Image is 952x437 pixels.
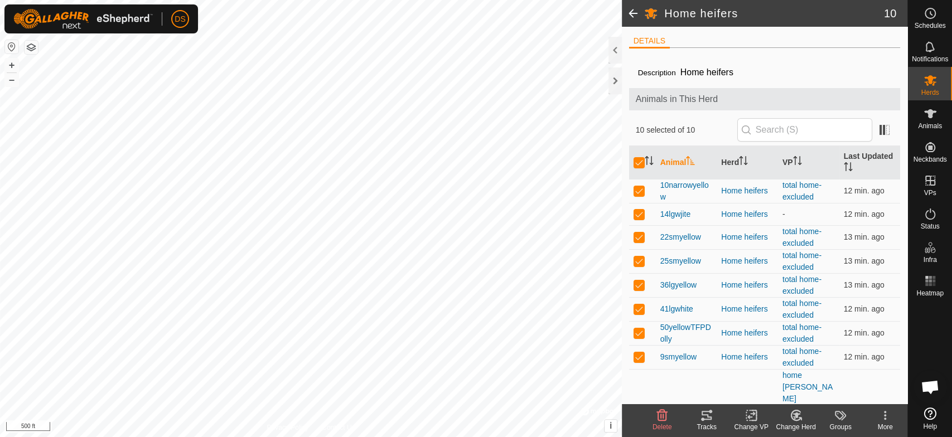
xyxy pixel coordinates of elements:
[844,256,885,265] span: Sep 5, 2025, 7:32 AM
[739,158,748,167] p-sorticon: Activate to sort
[5,40,18,54] button: Reset Map
[924,190,936,196] span: VPs
[660,279,697,291] span: 36lgyellow
[721,255,774,267] div: Home heifers
[782,323,821,343] a: total home-excluded
[721,279,774,291] div: Home heifers
[782,299,821,319] a: total home-excluded
[908,403,952,434] a: Help
[818,422,863,432] div: Groups
[844,280,885,289] span: Sep 5, 2025, 7:32 AM
[844,164,853,173] p-sorticon: Activate to sort
[660,322,713,345] span: 50yellowTFPDolly
[844,210,885,219] span: Sep 5, 2025, 7:32 AM
[5,59,18,72] button: +
[778,146,839,179] th: VP
[844,328,885,337] span: Sep 5, 2025, 7:32 AM
[923,423,937,430] span: Help
[839,146,901,179] th: Last Updated
[660,351,697,363] span: 9smyellow
[844,352,885,361] span: Sep 5, 2025, 7:32 AM
[782,275,821,295] a: total home-excluded
[13,9,153,29] img: Gallagher Logo
[267,423,308,433] a: Privacy Policy
[721,303,774,315] div: Home heifers
[645,158,654,167] p-sorticon: Activate to sort
[721,231,774,243] div: Home heifers
[729,422,774,432] div: Change VP
[920,223,939,230] span: Status
[605,420,617,432] button: i
[844,186,885,195] span: Sep 5, 2025, 7:32 AM
[844,304,885,313] span: Sep 5, 2025, 7:32 AM
[774,422,818,432] div: Change Herd
[721,208,774,220] div: Home heifers
[684,422,729,432] div: Tracks
[782,181,821,201] a: total home-excluded
[912,56,948,62] span: Notifications
[913,156,946,163] span: Neckbands
[914,22,945,29] span: Schedules
[721,351,774,363] div: Home heifers
[721,185,774,197] div: Home heifers
[782,371,833,427] a: home [PERSON_NAME][GEOGRAPHIC_DATA]
[782,210,785,219] app-display-virtual-paddock-transition: -
[923,256,936,263] span: Infra
[660,231,701,243] span: 22smyellow
[629,35,670,48] li: DETAILS
[660,179,713,203] span: 10narrowyellow
[660,208,690,220] span: 14lgwjite
[844,232,885,241] span: Sep 5, 2025, 7:32 AM
[918,123,942,129] span: Animals
[322,423,355,433] a: Contact Us
[921,89,939,96] span: Herds
[175,13,185,25] span: DS
[656,146,717,179] th: Animal
[914,370,947,404] a: Open chat
[782,251,821,271] a: total home-excluded
[636,93,894,106] span: Animals in This Herd
[782,227,821,247] a: total home-excluded
[660,303,693,315] span: 41lgwhite
[636,124,737,136] span: 10 selected of 10
[610,421,612,430] span: i
[5,73,18,86] button: –
[660,255,701,267] span: 25smyellow
[737,118,872,142] input: Search (S)
[916,290,944,297] span: Heatmap
[664,7,884,20] h2: Home heifers
[717,146,778,179] th: Herd
[25,41,38,54] button: Map Layers
[863,422,907,432] div: More
[782,347,821,367] a: total home-excluded
[676,63,738,81] span: Home heifers
[721,327,774,339] div: Home heifers
[638,69,676,77] label: Description
[793,158,802,167] p-sorticon: Activate to sort
[884,5,896,22] span: 10
[653,423,672,431] span: Delete
[686,158,695,167] p-sorticon: Activate to sort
